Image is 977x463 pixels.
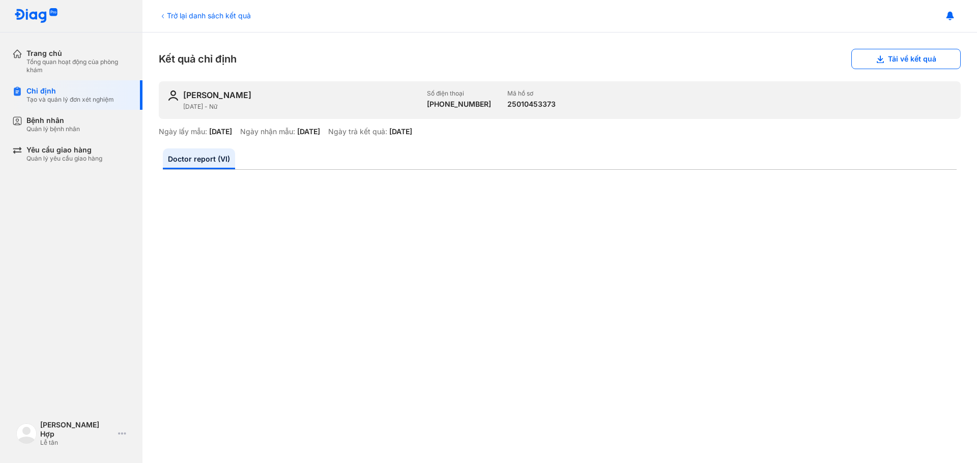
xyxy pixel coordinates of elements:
button: Tải về kết quả [851,49,961,69]
div: Quản lý yêu cầu giao hàng [26,155,102,163]
img: logo [14,8,58,24]
div: [PHONE_NUMBER] [427,100,491,109]
div: Trở lại danh sách kết quả [159,10,251,21]
div: Số điện thoại [427,89,491,98]
div: [PERSON_NAME] Hợp [40,420,114,439]
div: 25010453373 [507,100,556,109]
div: Chỉ định [26,86,114,96]
div: Trang chủ [26,49,130,58]
a: Doctor report (VI) [163,148,235,169]
div: Tổng quan hoạt động của phòng khám [26,58,130,74]
div: Lễ tân [40,439,114,447]
div: Tạo và quản lý đơn xét nghiệm [26,96,114,104]
div: Kết quả chỉ định [159,49,961,69]
img: user-icon [167,89,179,102]
div: Yêu cầu giao hàng [26,145,102,155]
div: Ngày nhận mẫu: [240,127,295,136]
div: [DATE] [209,127,232,136]
div: Mã hồ sơ [507,89,556,98]
div: [DATE] [297,127,320,136]
div: [PERSON_NAME] [183,89,251,101]
div: [DATE] [389,127,412,136]
div: Bệnh nhân [26,116,80,125]
div: Ngày trả kết quả: [328,127,387,136]
img: logo [16,423,37,444]
div: Quản lý bệnh nhân [26,125,80,133]
div: Ngày lấy mẫu: [159,127,207,136]
div: [DATE] - Nữ [183,103,419,111]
